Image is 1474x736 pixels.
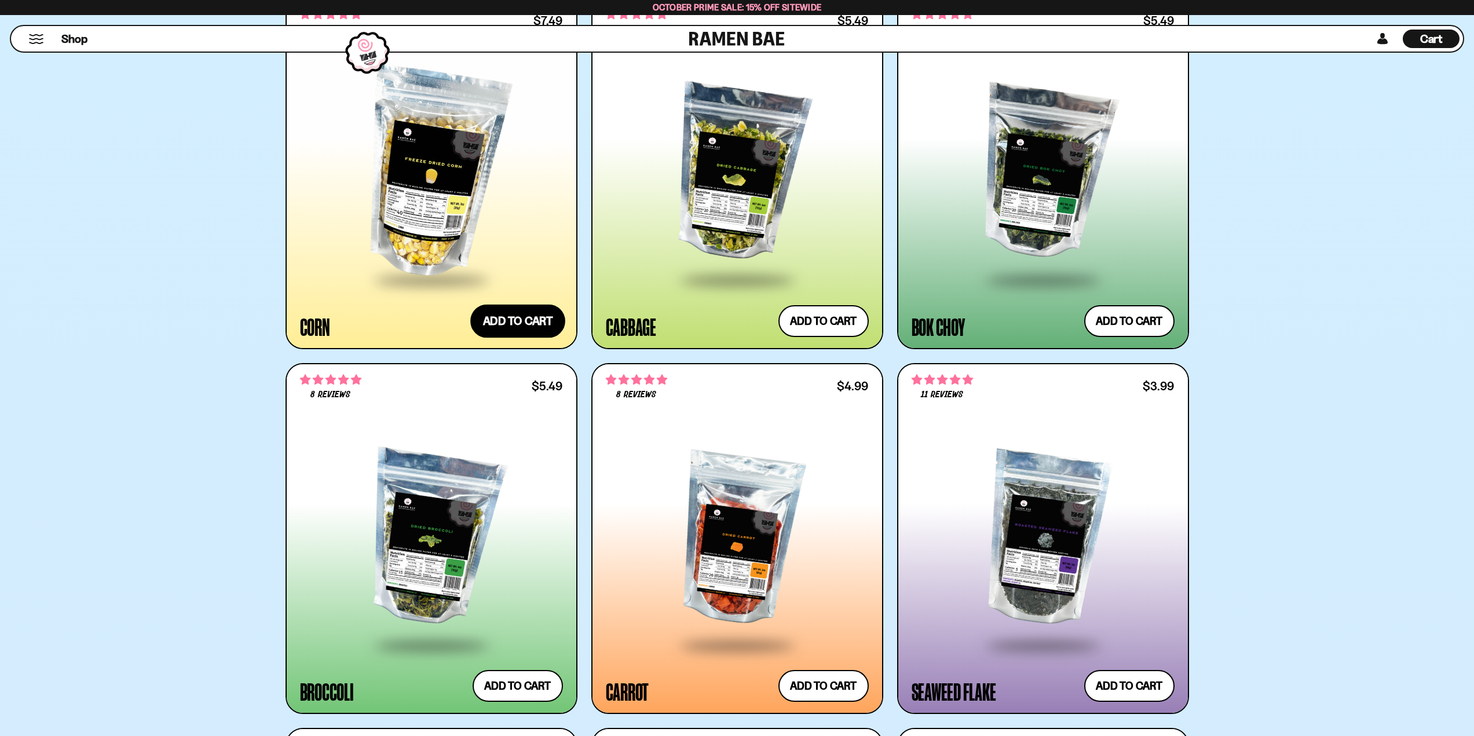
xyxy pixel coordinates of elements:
[470,305,565,338] button: Add to cart
[606,316,656,337] div: Cabbage
[532,380,562,391] div: $5.49
[778,670,869,702] button: Add to cart
[61,31,87,47] span: Shop
[897,363,1189,715] a: 4.82 stars 11 reviews $3.99 Seaweed Flake Add to cart
[606,681,649,702] div: Carrot
[591,363,883,715] a: 4.75 stars 8 reviews $4.99 Carrot Add to cart
[653,2,822,13] span: October Prime Sale: 15% off Sitewide
[1420,32,1443,46] span: Cart
[1143,380,1174,391] div: $3.99
[606,372,667,387] span: 4.75 stars
[912,681,996,702] div: Seaweed Flake
[61,30,87,48] a: Shop
[1403,26,1460,52] div: Cart
[616,390,656,400] span: 8 reviews
[912,316,965,337] div: Bok Choy
[778,305,869,337] button: Add to cart
[28,34,44,44] button: Mobile Menu Trigger
[286,363,577,715] a: 4.75 stars 8 reviews $5.49 Broccoli Add to cart
[473,670,563,702] button: Add to cart
[1084,305,1175,337] button: Add to cart
[300,316,330,337] div: Corn
[300,372,361,387] span: 4.75 stars
[310,390,350,400] span: 8 reviews
[921,390,963,400] span: 11 reviews
[912,372,973,387] span: 4.82 stars
[837,380,868,391] div: $4.99
[1084,670,1175,702] button: Add to cart
[300,681,354,702] div: Broccoli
